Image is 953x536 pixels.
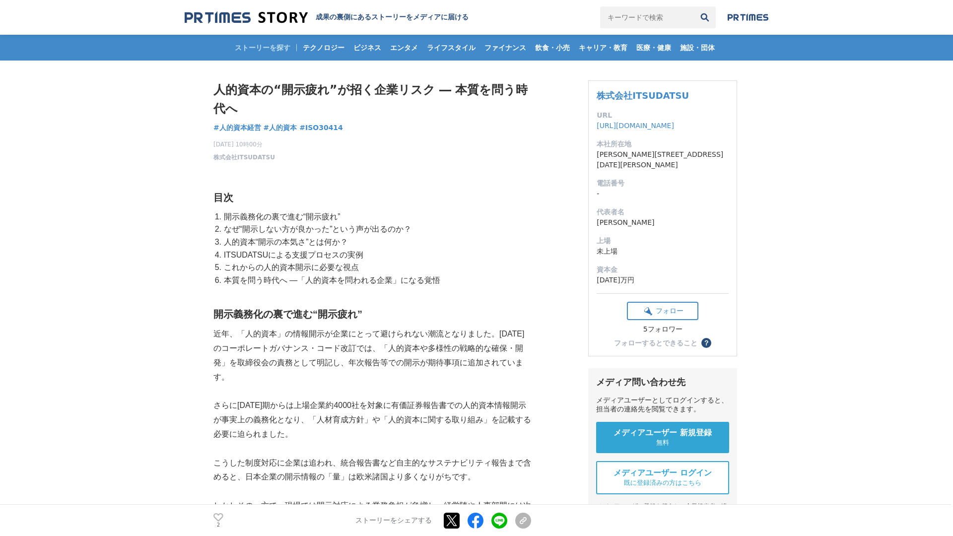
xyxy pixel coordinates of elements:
[213,523,223,528] p: 2
[386,43,422,52] span: エンタメ
[480,43,530,52] span: ファイナンス
[221,261,531,274] li: これからの人的資本開示に必要な視点
[613,468,712,478] span: メディアユーザー ログイン
[299,35,348,61] a: テクノロジー
[676,35,719,61] a: 施設・団体
[221,236,531,249] li: 人的資本“開示の本気さ”とは何か？
[531,35,574,61] a: 飲食・小売
[185,11,308,24] img: 成果の裏側にあるストーリーをメディアに届ける
[185,11,469,24] a: 成果の裏側にあるストーリーをメディアに届ける 成果の裏側にあるストーリーをメディアに届ける
[213,399,531,441] p: さらに[DATE]期からは上場企業約4000社を対象に有価証券報告書での人的資本情報開示が事実上の義務化となり、「人材育成方針」や「人的資本に関する取り組み」を記載する必要に迫られました。
[596,461,729,494] a: メディアユーザー ログイン 既に登録済みの方はこちら
[728,13,768,21] img: prtimes
[600,6,694,28] input: キーワードで検索
[597,246,729,257] dd: 未上場
[299,43,348,52] span: テクノロジー
[299,123,343,132] span: #ISO30414
[596,376,729,388] div: メディア問い合わせ先
[299,123,343,133] a: #ISO30414
[597,110,729,121] dt: URL
[316,13,469,22] h2: 成果の裏側にあるストーリーをメディアに届ける
[597,189,729,199] dd: -
[264,123,297,133] a: #人的資本
[596,422,729,453] a: メディアユーザー 新規登録 無料
[575,35,631,61] a: キャリア・教育
[632,35,675,61] a: 医療・健康
[596,396,729,414] div: メディアユーザーとしてログインすると、担当者の連絡先を閲覧できます。
[614,339,697,346] div: フォローするとできること
[694,6,716,28] button: 検索
[613,428,712,438] span: メディアユーザー 新規登録
[597,149,729,170] dd: [PERSON_NAME][STREET_ADDRESS][DATE][PERSON_NAME]
[531,43,574,52] span: 飲食・小売
[213,123,261,133] a: #人的資本経営
[627,325,698,334] div: 5フォロワー
[221,274,531,287] li: 本質を問う時代へ ―「人的資本を問われる企業」になる覚悟
[213,123,261,132] span: #人的資本経営
[213,140,275,149] span: [DATE] 10時00分
[221,223,531,236] li: なぜ“開示しない方が良かった”という声が出るのか？
[597,236,729,246] dt: 上場
[597,178,729,189] dt: 電話番号
[213,80,531,119] h1: 人的資本の“開示疲れ”が招く企業リスク ― 本質を問う時代へ
[597,90,689,101] a: 株式会社ITSUDATSU
[213,327,531,384] p: 近年、「人的資本」の情報開示が企業にとって避けられない潮流となりました。[DATE]のコーポレートガバナンス・コード改訂では、「人的資本や多様性の戦略的な確保・開発」を取締役会の責務として明記し...
[597,265,729,275] dt: 資本金
[597,207,729,217] dt: 代表者名
[701,338,711,348] button: ？
[597,275,729,285] dd: [DATE]万円
[349,43,385,52] span: ビジネス
[355,516,432,525] p: ストーリーをシェアする
[423,35,479,61] a: ライフスタイル
[213,499,531,528] p: しかしその一方で、現場では開示対応による業務負担が急増し、経営陣や人事部門には次第に が広がっています。
[624,478,701,487] span: 既に登録済みの方はこちら
[597,139,729,149] dt: 本社所在地
[349,35,385,61] a: ビジネス
[213,456,531,485] p: こうした制度対応に企業は追われ、統合報告書など自主的なサステナビリティ報告まで含めると、日本企業の開示情報の「量」は欧米諸国より多くなりがちです。
[264,123,297,132] span: #人的資本
[423,43,479,52] span: ライフスタイル
[597,217,729,228] dd: [PERSON_NAME]
[213,153,275,162] a: 株式会社ITSUDATSU
[632,43,675,52] span: 医療・健康
[213,192,233,203] strong: 目次
[597,122,674,130] a: [URL][DOMAIN_NAME]
[575,43,631,52] span: キャリア・教育
[213,309,362,320] strong: 開示義務化の裏で進む“開示疲れ”
[221,210,531,223] li: 開示義務化の裏で進む“開示疲れ”
[386,35,422,61] a: エンタメ
[656,438,669,447] span: 無料
[676,43,719,52] span: 施設・団体
[480,35,530,61] a: ファイナンス
[627,302,698,320] button: フォロー
[703,339,710,346] span: ？
[221,249,531,262] li: ITSUDATSUによる支援プロセスの実例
